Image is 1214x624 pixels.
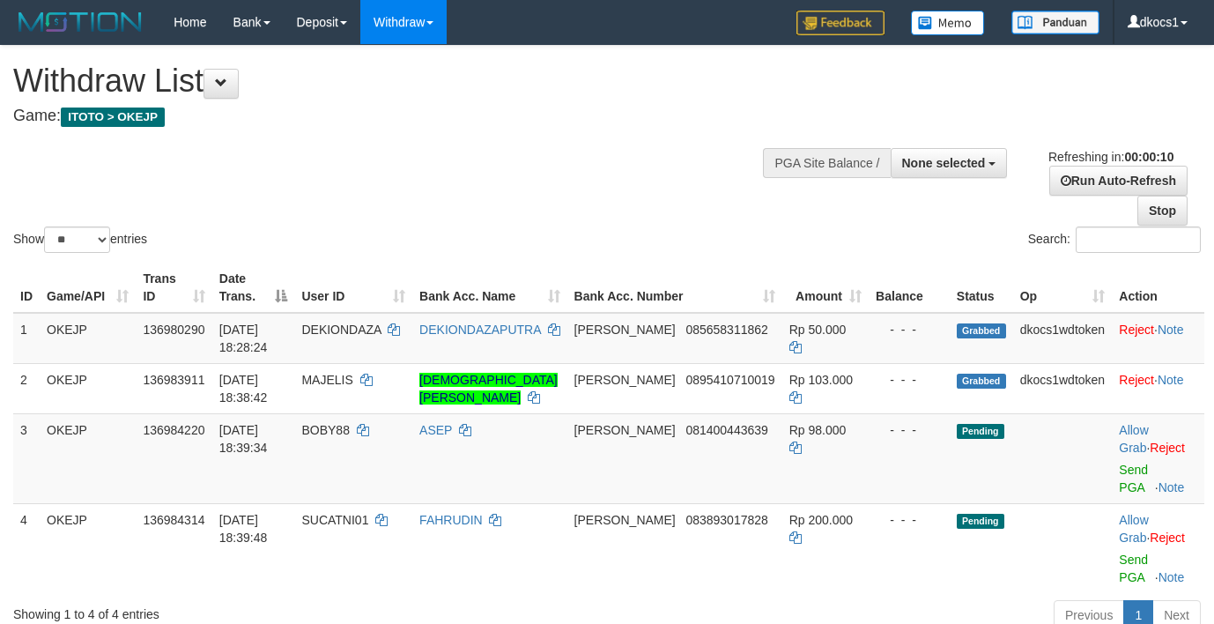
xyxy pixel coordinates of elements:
[1013,313,1113,364] td: dkocs1wdtoken
[143,513,204,527] span: 136984314
[763,148,890,178] div: PGA Site Balance /
[13,413,40,503] td: 3
[782,263,869,313] th: Amount: activate to sort column ascending
[143,323,204,337] span: 136980290
[412,263,566,313] th: Bank Acc. Name: activate to sort column ascending
[136,263,211,313] th: Trans ID: activate to sort column ascending
[789,323,847,337] span: Rp 50.000
[574,423,676,437] span: [PERSON_NAME]
[1119,513,1148,545] a: Allow Grab
[419,373,558,405] a: [DEMOGRAPHIC_DATA][PERSON_NAME]
[301,423,349,437] span: BOBY88
[13,363,40,413] td: 2
[1112,503,1204,593] td: ·
[13,598,492,623] div: Showing 1 to 4 of 4 entries
[1158,373,1184,387] a: Note
[301,323,381,337] span: DEKIONDAZA
[1158,480,1185,494] a: Note
[1119,323,1154,337] a: Reject
[902,156,986,170] span: None selected
[1137,196,1188,226] a: Stop
[13,313,40,364] td: 1
[40,413,136,503] td: OKEJP
[1112,413,1204,503] td: ·
[574,373,676,387] span: [PERSON_NAME]
[294,263,412,313] th: User ID: activate to sort column ascending
[789,513,853,527] span: Rp 200.000
[1112,363,1204,413] td: ·
[40,363,136,413] td: OKEJP
[13,263,40,313] th: ID
[685,513,767,527] span: Copy 083893017828 to clipboard
[1124,150,1173,164] strong: 00:00:10
[219,423,268,455] span: [DATE] 18:39:34
[567,263,782,313] th: Bank Acc. Number: activate to sort column ascending
[1119,513,1150,545] span: ·
[957,424,1004,439] span: Pending
[301,373,352,387] span: MAJELIS
[1112,313,1204,364] td: ·
[685,423,767,437] span: Copy 081400443639 to clipboard
[143,423,204,437] span: 136984220
[911,11,985,35] img: Button%20Memo.svg
[869,263,950,313] th: Balance
[1013,263,1113,313] th: Op: activate to sort column ascending
[574,513,676,527] span: [PERSON_NAME]
[1013,363,1113,413] td: dkocs1wdtoken
[13,503,40,593] td: 4
[876,511,943,529] div: - - -
[219,373,268,405] span: [DATE] 18:38:42
[40,313,136,364] td: OKEJP
[685,323,767,337] span: Copy 085658311862 to clipboard
[13,9,147,35] img: MOTION_logo.png
[876,421,943,439] div: - - -
[44,227,110,253] select: Showentries
[1119,553,1148,584] a: Send PGA
[1119,373,1154,387] a: Reject
[143,373,204,387] span: 136983911
[419,323,541,337] a: DEKIONDAZAPUTRA
[13,63,792,99] h1: Withdraw List
[1048,150,1173,164] span: Refreshing in:
[876,371,943,389] div: - - -
[685,373,774,387] span: Copy 0895410710019 to clipboard
[957,374,1006,389] span: Grabbed
[419,423,452,437] a: ASEP
[219,513,268,545] span: [DATE] 18:39:48
[1158,323,1184,337] a: Note
[796,11,885,35] img: Feedback.jpg
[301,513,368,527] span: SUCATNI01
[1119,423,1148,455] a: Allow Grab
[40,503,136,593] td: OKEJP
[1158,570,1185,584] a: Note
[574,323,676,337] span: [PERSON_NAME]
[1028,227,1201,253] label: Search:
[1119,463,1148,494] a: Send PGA
[891,148,1008,178] button: None selected
[957,514,1004,529] span: Pending
[61,108,165,127] span: ITOTO > OKEJP
[1076,227,1201,253] input: Search:
[1150,441,1185,455] a: Reject
[1119,423,1150,455] span: ·
[1011,11,1099,34] img: panduan.png
[419,513,483,527] a: FAHRUDIN
[1049,166,1188,196] a: Run Auto-Refresh
[789,423,847,437] span: Rp 98.000
[40,263,136,313] th: Game/API: activate to sort column ascending
[789,373,853,387] span: Rp 103.000
[13,108,792,125] h4: Game:
[212,263,295,313] th: Date Trans.: activate to sort column descending
[876,321,943,338] div: - - -
[1112,263,1204,313] th: Action
[219,323,268,354] span: [DATE] 18:28:24
[950,263,1013,313] th: Status
[1150,531,1185,545] a: Reject
[13,227,147,253] label: Show entries
[957,323,1006,338] span: Grabbed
